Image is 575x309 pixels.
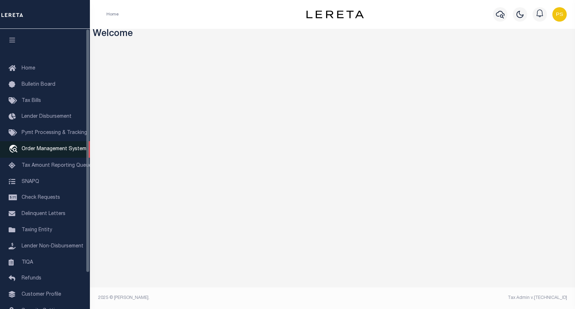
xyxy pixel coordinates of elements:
span: Bulletin Board [22,82,55,87]
span: TIQA [22,260,33,265]
span: Tax Bills [22,98,41,103]
h3: Welcome [93,29,572,40]
div: Tax Admin v.[TECHNICAL_ID] [338,295,567,301]
span: Delinquent Letters [22,211,65,216]
img: logo-dark.svg [306,10,364,18]
div: 2025 © [PERSON_NAME]. [93,295,333,301]
li: Home [106,11,119,18]
span: Lender Disbursement [22,114,72,119]
img: svg+xml;base64,PHN2ZyB4bWxucz0iaHR0cDovL3d3dy53My5vcmcvMjAwMC9zdmciIHBvaW50ZXItZXZlbnRzPSJub25lIi... [552,7,567,22]
span: Lender Non-Disbursement [22,244,83,249]
span: Tax Amount Reporting Queue [22,163,92,168]
span: Order Management System [22,147,86,152]
i: travel_explore [9,145,20,154]
span: Taxing Entity [22,228,52,233]
span: Customer Profile [22,292,61,297]
span: Check Requests [22,195,60,200]
span: Home [22,66,35,71]
span: Pymt Processing & Tracking [22,130,87,135]
span: Refunds [22,276,41,281]
span: SNAPQ [22,179,39,184]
